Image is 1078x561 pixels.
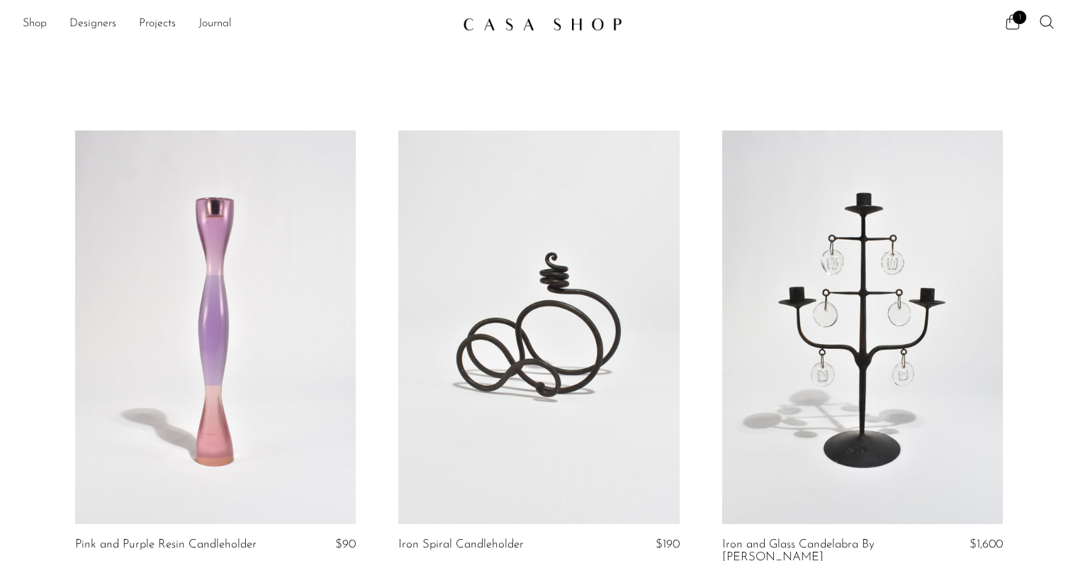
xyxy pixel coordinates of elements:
a: Pink and Purple Resin Candleholder [75,538,257,551]
span: $190 [656,538,680,550]
nav: Desktop navigation [23,12,451,36]
span: $90 [335,538,356,550]
a: Projects [139,15,176,33]
a: Iron Spiral Candleholder [398,538,524,551]
a: Shop [23,15,47,33]
span: 1 [1013,11,1026,24]
ul: NEW HEADER MENU [23,12,451,36]
span: $1,600 [970,538,1003,550]
a: Journal [198,15,232,33]
a: Designers [69,15,116,33]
